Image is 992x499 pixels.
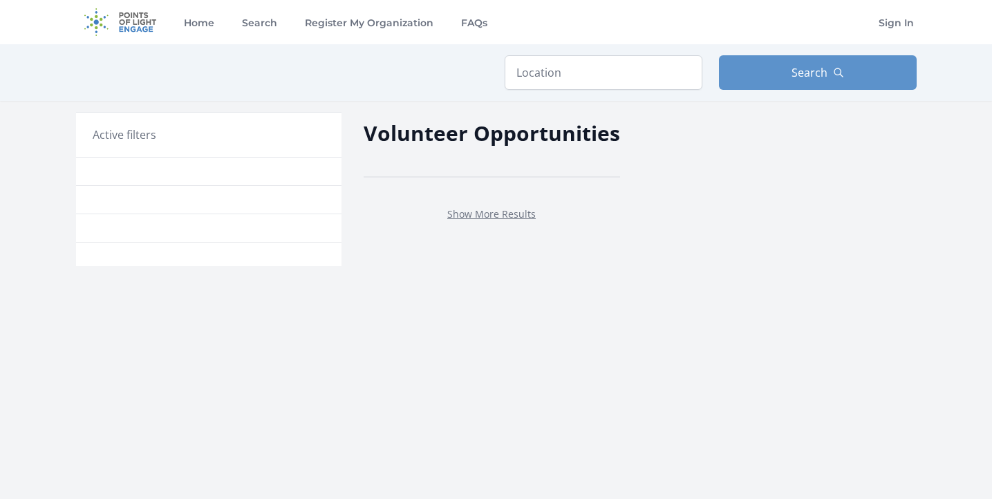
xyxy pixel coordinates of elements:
[505,55,702,90] input: Location
[719,55,917,90] button: Search
[447,207,536,220] a: Show More Results
[93,126,156,143] h3: Active filters
[364,117,620,149] h2: Volunteer Opportunities
[792,64,827,81] span: Search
